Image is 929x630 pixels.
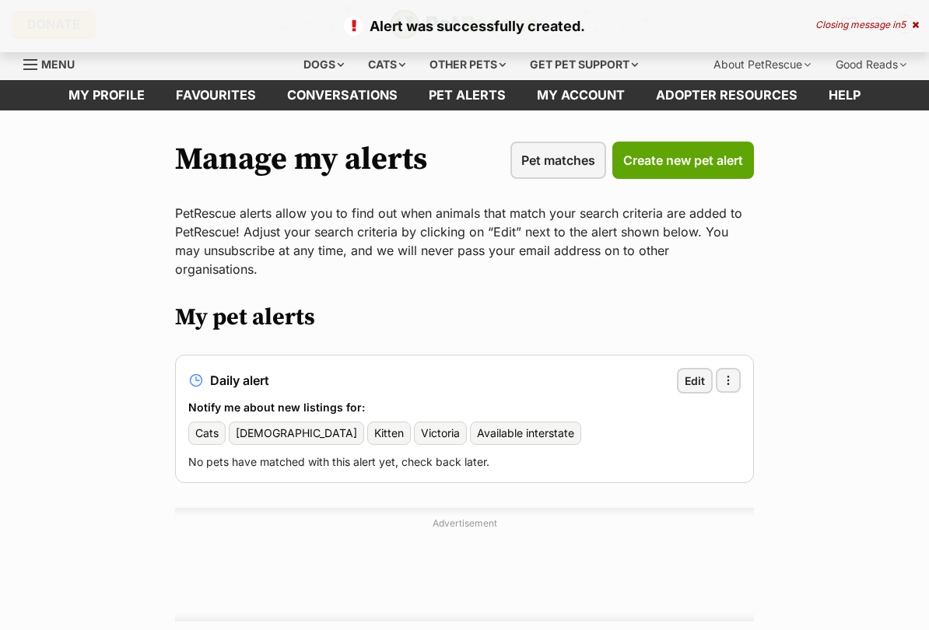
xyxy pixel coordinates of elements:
h2: My pet alerts [175,303,754,331]
span: Available interstate [477,425,574,441]
a: My account [521,80,640,110]
h1: Manage my alerts [175,142,427,177]
div: Dogs [293,49,355,80]
div: Cats [357,49,416,80]
div: Get pet support [519,49,649,80]
a: Favourites [160,80,272,110]
a: Create new pet alert [612,142,754,179]
div: Advertisement [175,508,754,621]
span: Daily alert [210,373,269,387]
span: Kitten [374,425,404,441]
a: Adopter resources [640,80,813,110]
span: [DEMOGRAPHIC_DATA] [236,425,357,441]
span: Victoria [421,425,460,441]
a: Pet alerts [413,80,521,110]
a: Edit [677,368,713,394]
a: My profile [53,80,160,110]
a: conversations [272,80,413,110]
div: Good Reads [825,49,917,80]
div: About PetRescue [703,49,822,80]
div: Other pets [419,49,517,80]
span: Menu [41,58,75,71]
p: No pets have matched with this alert yet, check back later. [188,454,741,470]
a: Pet matches [510,142,606,179]
span: Pet matches [521,151,595,170]
h3: Notify me about new listings for: [188,400,741,415]
p: PetRescue alerts allow you to find out when animals that match your search criteria are added to ... [175,204,754,278]
a: Menu [23,49,86,77]
span: Cats [195,425,219,441]
span: Create new pet alert [623,151,743,170]
span: Edit [685,373,705,389]
a: Help [813,80,876,110]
